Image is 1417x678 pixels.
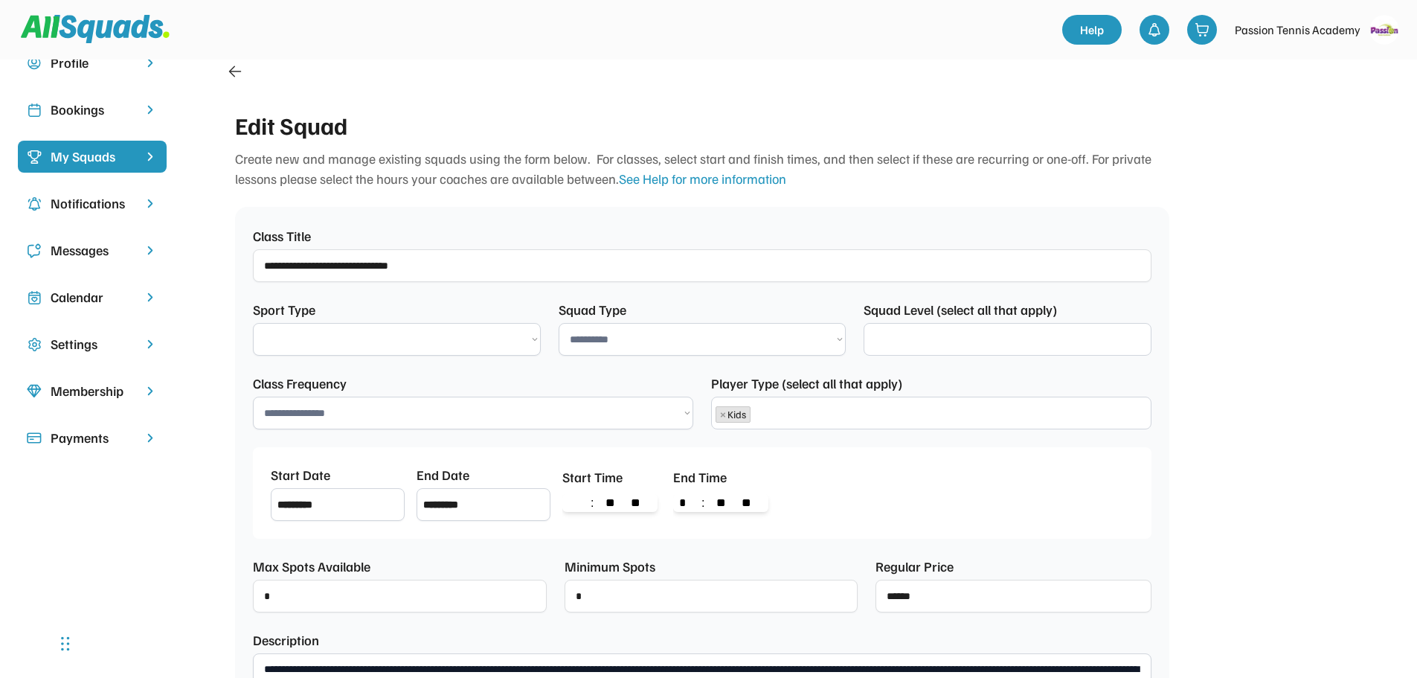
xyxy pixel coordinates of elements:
img: bell-03%20%281%29.svg [1147,22,1162,37]
img: Squad%20Logo.svg [21,15,170,43]
img: Icon%20copy%208.svg [27,384,42,399]
img: Icon%20copy%205.svg [27,243,42,258]
span: : [585,497,600,509]
li: Kids [716,406,751,423]
div: Membership [51,381,134,401]
img: Icon%20copy%202.svg [27,103,42,118]
span: × [720,409,726,420]
div: Settings [51,334,134,354]
img: chevron-right.svg [143,384,158,398]
div: Start Time [562,467,623,487]
div: Description [253,630,319,650]
div: Max Spots Available [253,557,370,577]
img: shopping-cart-01%20%281%29.svg [1195,22,1209,37]
img: Icon%20copy%2016.svg [27,337,42,352]
div: Class Frequency [253,374,347,394]
div: Messages [51,240,134,260]
div: Bookings [51,100,134,120]
img: Icon%20copy%204.svg [27,196,42,211]
div: Calendar [51,287,134,307]
div: Passion Tennis Academy [1235,21,1360,39]
img: chevron-right.svg [143,103,158,117]
div: Profile [51,53,134,73]
div: End Time [673,467,727,487]
img: chevron-right%20copy%203.svg [143,150,158,164]
img: chevron-right.svg [143,196,158,211]
div: Start Date [271,465,330,485]
div: End Date [417,465,469,485]
img: Icon%20copy%207.svg [27,290,42,305]
div: Sport Type [253,300,335,320]
div: Minimum Spots [565,557,655,577]
a: See Help for more information [619,170,786,187]
div: Player Type (select all that apply) [711,374,902,394]
div: Edit Squad [235,107,1169,143]
span: : [695,497,710,509]
img: chevron-right.svg [143,431,158,445]
div: Notifications [51,194,134,214]
div: My Squads [51,147,134,167]
img: chevron-right.svg [143,290,158,304]
img: Icon%20%2823%29.svg [27,150,42,164]
a: Help [1062,15,1122,45]
img: logo_square.gif [1369,15,1399,45]
div: Payments [51,428,134,448]
img: Icon%20%2815%29.svg [27,431,42,446]
img: chevron-right.svg [143,56,158,70]
img: chevron-right.svg [143,337,158,351]
div: Class Title [253,226,311,246]
div: Create new and manage existing squads using the form below. For classes, select start and finish ... [235,149,1169,189]
div: Regular Price [875,557,954,577]
img: user-circle.svg [27,56,42,71]
img: chevron-right.svg [143,243,158,258]
div: Squad Level (select all that apply) [864,300,1057,320]
div: Squad Type [559,300,640,320]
